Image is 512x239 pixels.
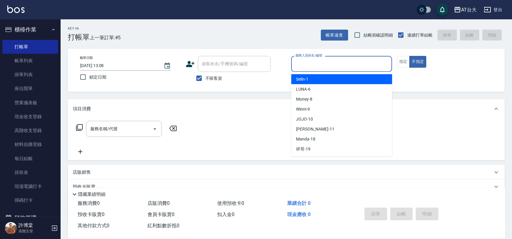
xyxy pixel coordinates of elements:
[2,82,58,95] a: 座位開單
[461,6,477,14] div: AT台大
[296,96,312,102] span: Money -8
[2,54,58,68] a: 帳單列表
[296,146,311,152] span: 祥哥 -19
[5,222,17,234] img: Person
[2,137,58,151] a: 材料自購登錄
[296,126,334,132] span: [PERSON_NAME] -11
[2,179,58,193] a: 現場電腦打卡
[205,75,222,82] span: 不留客資
[2,152,58,166] a: 每日結帳
[2,68,58,82] a: 掛單列表
[481,4,505,15] button: 登出
[2,166,58,179] a: 排班表
[68,165,505,179] div: 店販銷售
[68,99,505,118] div: 項目消費
[7,5,25,13] img: Logo
[2,22,58,37] button: 櫃檯作業
[73,184,95,190] p: 預收卡販賣
[90,34,121,41] span: 上一筆訂單:#5
[2,110,58,124] a: 現金收支登錄
[296,86,311,92] span: LUNA -6
[80,56,93,60] label: 帳單日期
[78,223,109,228] span: 其他付款方式 0
[397,56,410,68] button: 指定
[68,179,505,194] div: 預收卡販賣
[73,169,91,176] p: 店販銷售
[78,191,105,198] p: 隱藏業績明細
[287,212,311,217] span: 現金應收 0
[296,106,310,112] span: Winni -9
[296,136,315,142] span: Manda -18
[18,222,49,228] h5: 許博棠
[148,200,170,206] span: 店販消費 0
[2,193,58,207] a: 掃碼打卡
[321,30,348,41] button: 帳單速查
[2,96,58,110] a: 營業儀表板
[68,27,90,31] h2: Key In
[2,124,58,137] a: 高階收支登錄
[436,4,448,16] button: save
[78,200,100,206] span: 服務消費 0
[287,200,311,206] span: 業績合計 0
[73,106,91,112] p: 項目消費
[2,210,58,226] button: 預約管理
[217,200,244,206] span: 使用預收卡 0
[78,212,105,217] span: 預收卡販賣 0
[68,33,90,41] h3: 打帳單
[89,74,106,80] span: 鎖定日期
[296,116,313,122] span: JOJO -10
[2,40,58,54] a: 打帳單
[409,56,426,68] button: 不指定
[451,4,479,16] button: AT台大
[150,124,160,134] button: Open
[296,76,308,82] span: Selin -1
[148,212,175,217] span: 會員卡販賣 0
[80,61,158,71] input: YYYY/MM/DD hh:mm
[160,59,175,73] button: Choose date, selected date is 2025-08-22
[295,53,322,58] label: 服務人員姓名/編號
[364,32,393,38] span: 結帳前確認明細
[407,32,433,38] span: 連續打單結帳
[18,228,49,234] p: 高階主管
[148,223,179,228] span: 紅利點數折抵 0
[217,212,234,217] span: 扣入金 0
